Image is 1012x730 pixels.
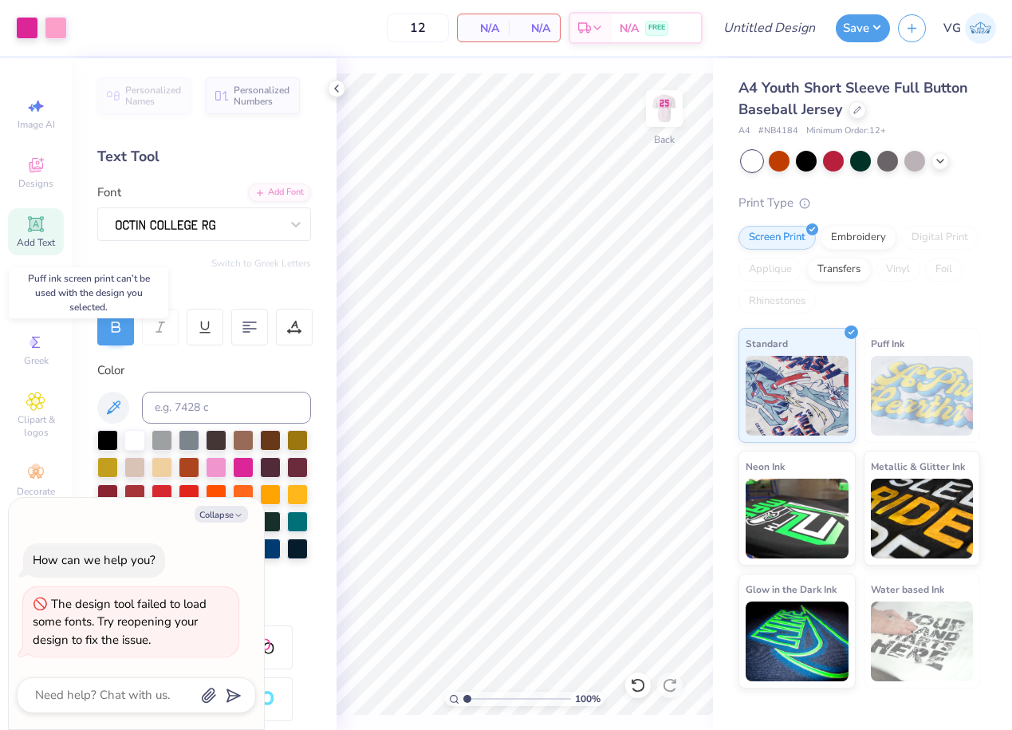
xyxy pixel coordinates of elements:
span: Water based Ink [871,581,944,598]
div: Digital Print [901,226,979,250]
span: Neon Ink [746,458,785,475]
div: Add Font [248,183,311,202]
span: # NB4184 [758,124,798,138]
span: N/A [518,20,550,37]
input: Untitled Design [711,12,828,44]
span: Clipart & logos [8,413,64,439]
div: How can we help you? [33,552,156,568]
img: Standard [746,356,849,436]
label: Font [97,183,121,202]
div: Foil [925,258,963,282]
img: Metallic & Glitter Ink [871,479,974,558]
span: Standard [746,335,788,352]
span: Personalized Names [125,85,182,107]
span: N/A [620,20,639,37]
span: Personalized Numbers [234,85,290,107]
span: Add Text [17,236,55,249]
span: Greek [24,354,49,367]
img: Water based Ink [871,602,974,681]
a: VG [943,13,996,44]
div: Transfers [807,258,871,282]
span: FREE [648,22,665,34]
img: Valerie Gavioli [965,13,996,44]
input: – – [387,14,449,42]
div: Color [97,361,311,380]
img: Puff Ink [871,356,974,436]
span: Glow in the Dark Ink [746,581,837,598]
span: Image AI [18,118,55,131]
div: Applique [738,258,802,282]
span: Puff Ink [871,335,904,352]
div: Screen Print [738,226,816,250]
span: Minimum Order: 12 + [806,124,886,138]
button: Switch to Greek Letters [211,257,311,270]
div: Vinyl [876,258,920,282]
span: A4 Youth Short Sleeve Full Button Baseball Jersey [738,78,968,119]
span: 100 % [575,692,601,706]
div: Puff ink screen print can’t be used with the design you selected. [9,267,168,318]
div: Text Tool [97,146,311,168]
button: Save [836,14,890,42]
div: Print Type [738,194,980,212]
div: The design tool failed to load some fonts. Try reopening your design to fix the issue. [33,596,207,648]
span: Designs [18,177,53,190]
div: Rhinestones [738,290,816,314]
div: Embroidery [821,226,896,250]
img: Neon Ink [746,479,849,558]
button: Collapse [195,506,248,523]
span: VG [943,19,961,37]
span: Decorate [17,485,55,498]
span: A4 [738,124,750,138]
div: Format [97,286,313,304]
span: N/A [467,20,499,37]
span: Metallic & Glitter Ink [871,458,965,475]
img: Glow in the Dark Ink [746,602,849,681]
img: Back [648,93,680,124]
div: Back [654,132,675,147]
input: e.g. 7428 c [142,392,311,424]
